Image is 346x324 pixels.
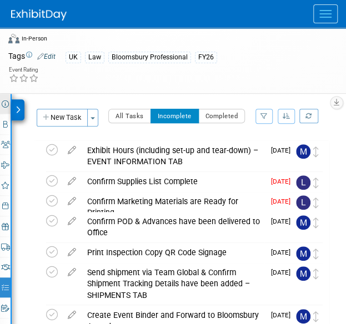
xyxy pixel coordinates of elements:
a: edit [62,145,82,155]
span: [DATE] [271,217,296,225]
span: [DATE] [271,311,296,319]
img: Matt Hambridge [296,246,310,261]
img: Matt Hambridge [296,144,310,159]
i: Move task [313,146,319,157]
span: [DATE] [271,249,296,256]
i: Move task [313,178,319,188]
img: Matt Hambridge [296,309,310,323]
button: Incomplete [151,109,199,123]
i: Move task [313,269,319,279]
button: All Tasks [108,109,151,123]
div: Law [85,52,104,63]
span: [DATE] [271,269,296,276]
a: Edit [37,53,56,60]
a: edit [62,310,82,320]
span: [DATE] [271,178,296,185]
img: ExhibitDay [11,9,67,21]
div: Print Inspection Copy QR Code Signage [82,243,264,262]
img: Matt Hambridge [296,266,310,281]
div: Confirm Supplies List Complete [82,172,264,191]
img: Format-Inperson.png [8,34,19,43]
div: Confirm Marketing Materials are Ready for Printing [82,192,264,222]
a: edit [62,176,82,186]
img: Louise Morgan [296,175,310,190]
div: FY26 [195,52,217,63]
div: Confirm POD & Advances have been delivered to Office [82,212,264,242]
button: New Task [37,109,88,126]
i: Move task [313,311,319,322]
i: Move task [313,198,319,208]
div: In-Person [21,34,47,43]
div: Send shipment via Team Global & Confirm Shipment Tracking Details have been added – SHIPMENTS TAB [82,263,264,305]
button: Menu [313,4,338,23]
td: Tags [8,50,56,63]
div: Event Rating [9,67,39,73]
a: edit [62,196,82,206]
a: edit [62,247,82,257]
div: Bloomsbury Professional [108,52,191,63]
a: edit [62,267,82,277]
img: Matt Hambridge [296,215,310,230]
span: [DATE] [271,146,296,154]
div: UK [66,52,81,63]
i: Move task [313,249,319,259]
span: [DATE] [271,198,296,205]
a: Refresh [299,109,318,123]
img: Louise Morgan [296,195,310,210]
div: Exhibit Hours (including set-up and tear-down) – EVENT INFORMATION TAB [82,141,264,171]
i: Move task [313,217,319,228]
a: edit [62,216,82,226]
button: Completed [198,109,245,123]
div: Event Format [8,32,324,49]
